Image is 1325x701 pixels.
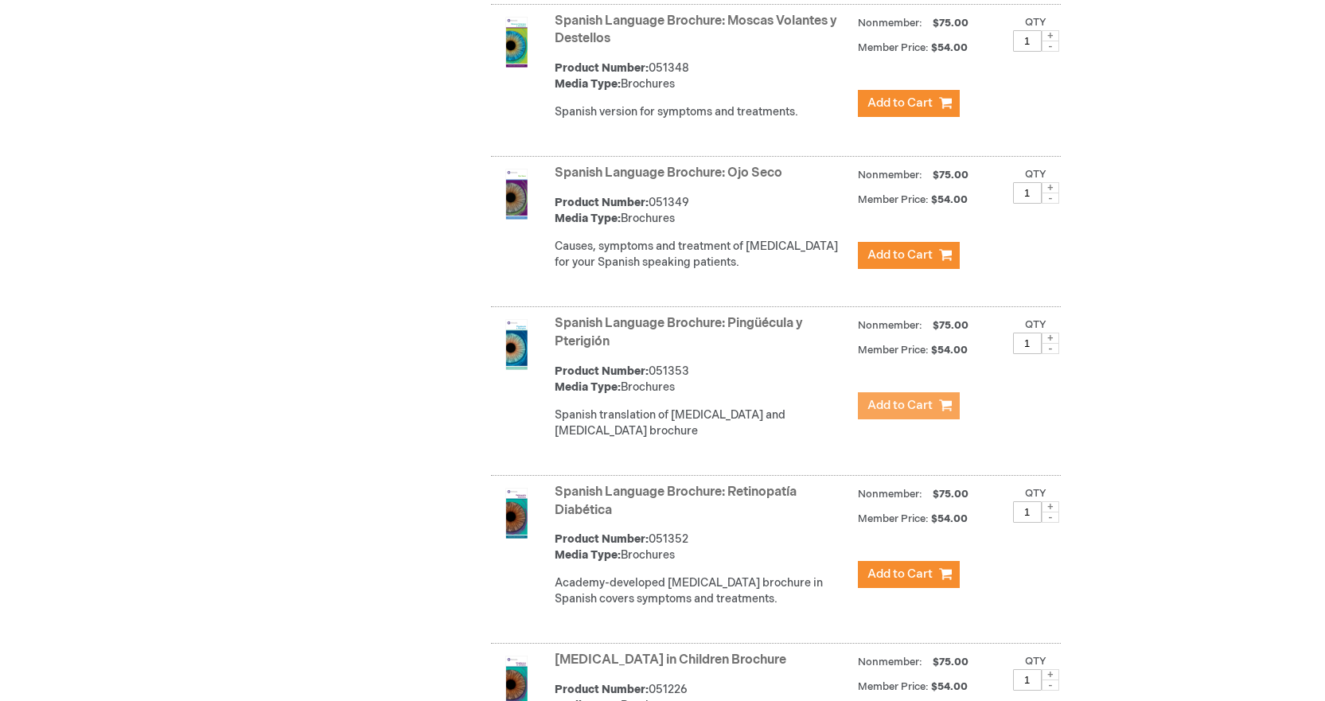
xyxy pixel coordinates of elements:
div: Academy-developed [MEDICAL_DATA] brochure in Spanish covers symptoms and treatments. [555,575,850,607]
div: 051353 Brochures [555,364,850,395]
a: Spanish Language Brochure: Pingüécula y Pterigión [555,316,803,349]
span: Add to Cart [867,567,933,582]
input: Qty [1013,501,1042,523]
strong: Nonmember: [858,166,922,185]
strong: Product Number: [555,532,649,546]
span: $75.00 [930,319,971,332]
strong: Member Price: [858,512,929,525]
img: Spanish Language Brochure: Retinopatía Diabética [491,488,542,539]
a: [MEDICAL_DATA] in Children Brochure [555,652,786,668]
span: Add to Cart [867,398,933,413]
input: Qty [1013,30,1042,52]
button: Add to Cart [858,90,960,117]
strong: Nonmember: [858,14,922,33]
img: Spanish Language Brochure: Moscas Volantes y Destellos [491,17,542,68]
span: $54.00 [931,193,970,206]
input: Qty [1013,182,1042,204]
strong: Product Number: [555,196,649,209]
img: Spanish Language Brochure: Ojo Seco [491,169,542,220]
strong: Member Price: [858,193,929,206]
strong: Member Price: [858,41,929,54]
strong: Nonmember: [858,652,922,672]
span: $54.00 [931,512,970,525]
strong: Nonmember: [858,316,922,336]
span: $54.00 [931,344,970,356]
span: Add to Cart [867,95,933,111]
label: Qty [1025,487,1046,500]
strong: Media Type: [555,212,621,225]
span: $54.00 [931,680,970,693]
label: Qty [1025,168,1046,181]
label: Qty [1025,655,1046,668]
a: Spanish Language Brochure: Retinopatía Diabética [555,485,797,518]
strong: Member Price: [858,344,929,356]
div: 051348 Brochures [555,60,850,92]
span: $54.00 [931,41,970,54]
span: $75.00 [930,656,971,668]
strong: Media Type: [555,380,621,394]
span: $75.00 [930,169,971,181]
label: Qty [1025,16,1046,29]
label: Qty [1025,318,1046,331]
strong: Product Number: [555,683,649,696]
strong: Media Type: [555,548,621,562]
a: Spanish Language Brochure: Ojo Seco [555,166,782,181]
span: $75.00 [930,488,971,500]
a: Spanish Language Brochure: Moscas Volantes y Destellos [555,14,837,47]
strong: Media Type: [555,77,621,91]
strong: Nonmember: [858,485,922,504]
button: Add to Cart [858,392,960,419]
button: Add to Cart [858,242,960,269]
div: Spanish version for symptoms and treatments. [555,104,850,120]
strong: Product Number: [555,61,649,75]
span: Add to Cart [867,247,933,263]
img: Spanish Language Brochure: Pingüécula y Pterigión [491,319,542,370]
strong: Member Price: [858,680,929,693]
div: Causes, symptoms and treatment of [MEDICAL_DATA] for your Spanish speaking patients. [555,239,850,271]
strong: Product Number: [555,364,649,378]
span: $75.00 [930,17,971,29]
div: Spanish translation of [MEDICAL_DATA] and [MEDICAL_DATA] brochure [555,407,850,439]
div: 051352 Brochures [555,532,850,563]
input: Qty [1013,669,1042,691]
button: Add to Cart [858,561,960,588]
div: 051349 Brochures [555,195,850,227]
input: Qty [1013,333,1042,354]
